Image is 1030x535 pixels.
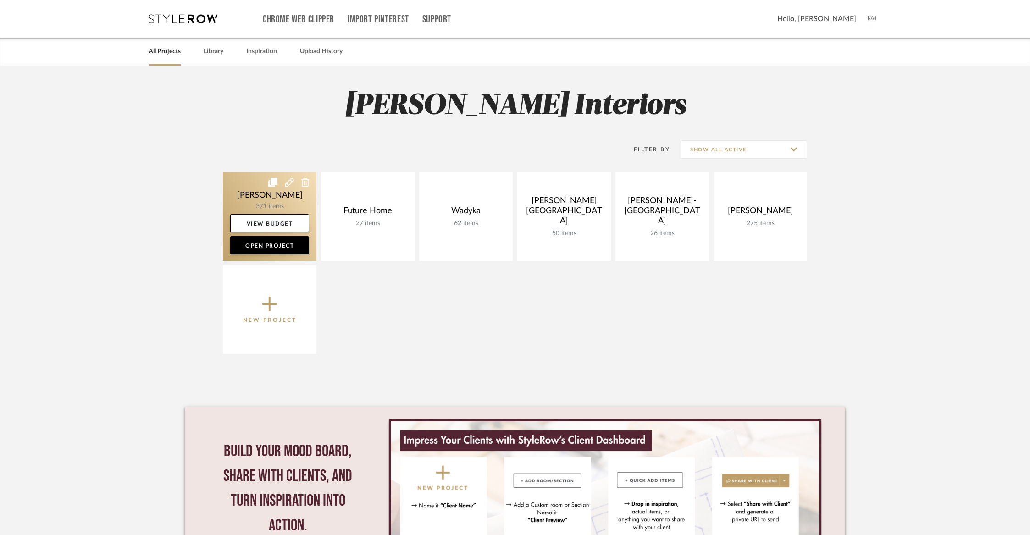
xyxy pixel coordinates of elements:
[223,265,316,354] button: New Project
[623,230,702,237] div: 26 items
[863,9,882,28] img: avatar
[230,214,309,232] a: View Budget
[623,196,702,230] div: [PERSON_NAME]- [GEOGRAPHIC_DATA]
[263,16,334,23] a: Chrome Web Clipper
[721,220,800,227] div: 275 items
[426,220,505,227] div: 62 items
[230,236,309,254] a: Open Project
[426,206,505,220] div: Wadyka
[328,220,407,227] div: 27 items
[525,230,604,237] div: 50 items
[243,315,297,325] p: New Project
[328,206,407,220] div: Future Home
[525,196,604,230] div: [PERSON_NAME] [GEOGRAPHIC_DATA]
[622,145,670,154] div: Filter By
[348,16,409,23] a: Import Pinterest
[300,45,343,58] a: Upload History
[185,89,845,123] h2: [PERSON_NAME] Interiors
[777,13,856,24] span: Hello, [PERSON_NAME]
[422,16,451,23] a: Support
[204,45,223,58] a: Library
[246,45,277,58] a: Inspiration
[149,45,181,58] a: All Projects
[721,206,800,220] div: [PERSON_NAME]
